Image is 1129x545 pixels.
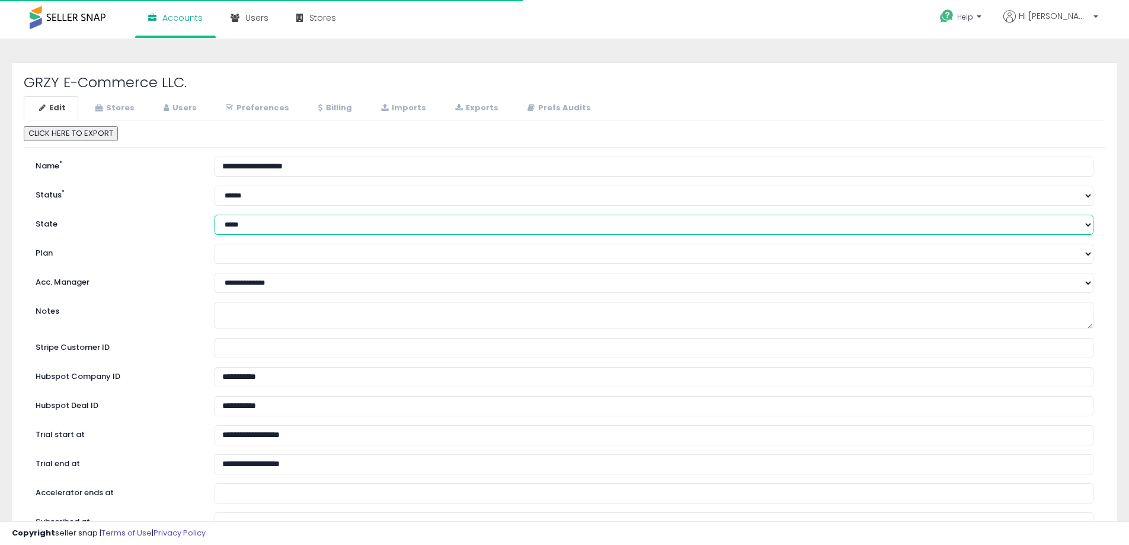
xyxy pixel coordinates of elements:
[12,527,55,538] strong: Copyright
[12,528,206,539] div: seller snap | |
[153,527,206,538] a: Privacy Policy
[27,512,206,528] label: Subscribed at
[24,126,118,141] button: CLICK HERE TO EXPORT
[27,157,206,172] label: Name
[27,215,206,230] label: State
[101,527,152,538] a: Terms of Use
[27,186,206,201] label: Status
[27,338,206,353] label: Stripe Customer ID
[27,396,206,412] label: Hubspot Deal ID
[245,12,268,24] span: Users
[1019,10,1090,22] span: Hi [PERSON_NAME]
[27,454,206,470] label: Trial end at
[303,96,364,120] a: Billing
[27,367,206,383] label: Hubspot Company ID
[366,96,439,120] a: Imports
[210,96,302,120] a: Preferences
[24,96,78,120] a: Edit
[939,9,954,24] i: Get Help
[148,96,209,120] a: Users
[512,96,603,120] a: Prefs Audits
[27,483,206,499] label: Accelerator ends at
[440,96,511,120] a: Exports
[27,244,206,259] label: Plan
[162,12,203,24] span: Accounts
[27,273,206,288] label: Acc. Manager
[1003,10,1098,37] a: Hi [PERSON_NAME]
[24,75,1105,90] h2: GRZY E-Commerce LLC.
[957,12,973,22] span: Help
[79,96,147,120] a: Stores
[27,302,206,317] label: Notes
[309,12,336,24] span: Stores
[27,425,206,441] label: Trial start at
